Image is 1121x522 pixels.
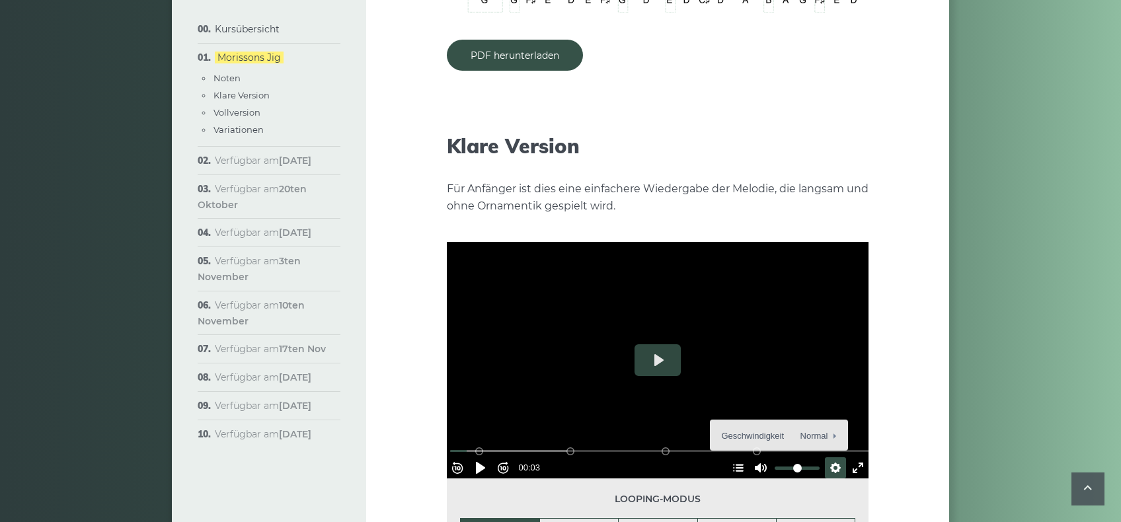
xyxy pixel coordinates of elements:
[215,52,284,63] a: Morissons Jig
[215,428,311,440] span: Verfügbar am
[460,492,855,507] span: Looping-Modus
[215,155,311,167] span: Verfügbar am
[198,299,305,327] strong: 10ten November
[213,90,270,100] a: Klare Version
[215,371,311,383] span: Verfügbar am
[447,40,583,71] a: PDF herunterladen
[213,73,241,83] a: Noten
[198,183,307,211] strong: 20ten Oktober
[198,299,305,327] span: Verfügbar am
[215,23,280,35] a: Kursübersicht
[215,227,311,239] span: Verfügbar am
[279,155,311,167] strong: [DATE]
[213,107,260,118] a: Vollversion
[279,227,311,239] strong: [DATE]
[447,134,869,158] h2: Klare Version
[198,255,301,283] span: Verfügbar am
[215,343,326,355] span: Verfügbar am
[279,371,311,383] strong: [DATE]
[213,124,264,135] a: Variationen
[198,183,307,211] span: Verfügbar am
[279,400,311,412] strong: [DATE]
[279,428,311,440] strong: [DATE]
[279,343,326,355] strong: 17ten Nov
[447,180,869,215] p: Für Anfänger ist dies eine einfachere Wiedergabe der Melodie, die langsam und ohne Ornamentik ges...
[215,400,311,412] span: Verfügbar am
[198,255,301,283] strong: 3ten November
